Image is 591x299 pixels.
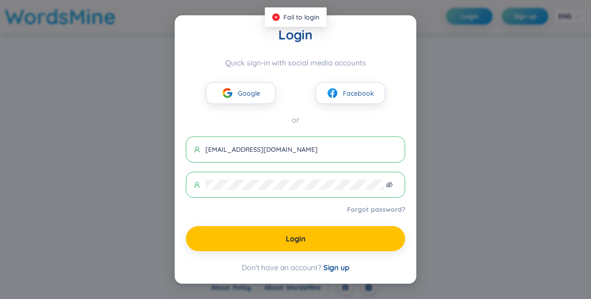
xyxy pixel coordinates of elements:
[186,26,405,43] div: Login
[186,58,405,67] div: Quick sign-in with social media accounts
[194,146,200,153] span: user
[186,226,405,251] button: Login
[343,88,374,98] span: Facebook
[186,262,405,273] div: Don't have an account?
[315,82,385,104] button: facebookFacebook
[347,205,405,214] a: Forgot password?
[323,263,349,272] span: Sign up
[238,88,260,98] span: Google
[186,114,405,126] div: or
[327,87,338,99] img: facebook
[205,144,397,155] input: Username or Email
[286,234,306,244] span: Login
[283,13,319,21] span: Fail to login
[386,182,393,188] span: eye-invisible
[194,182,200,188] span: user
[272,13,280,21] span: close-circle
[222,87,233,99] img: google
[206,82,276,104] button: googleGoogle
